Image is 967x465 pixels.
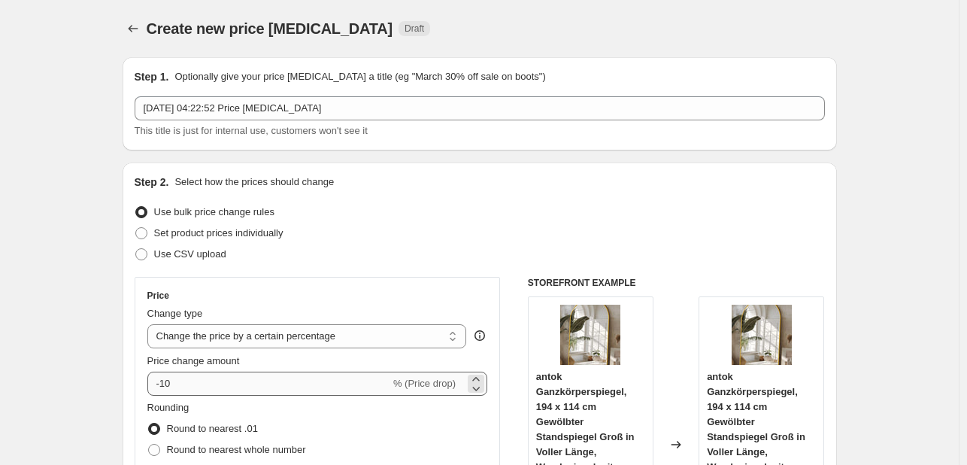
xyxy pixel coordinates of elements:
input: -15 [147,372,390,396]
span: % (Price drop) [393,378,456,389]
span: Use bulk price change rules [154,206,274,217]
span: Use CSV upload [154,248,226,260]
span: Draft [405,23,424,35]
span: Round to nearest whole number [167,444,306,455]
h2: Step 2. [135,175,169,190]
p: Select how the prices should change [174,175,334,190]
h6: STOREFRONT EXAMPLE [528,277,825,289]
span: Price change amount [147,355,240,366]
span: Round to nearest .01 [167,423,258,434]
img: 717hJCQALwL_80x.jpg [732,305,792,365]
span: Rounding [147,402,189,413]
img: 717hJCQALwL_80x.jpg [560,305,620,365]
span: Change type [147,308,203,319]
input: 30% off holiday sale [135,96,825,120]
div: help [472,328,487,343]
h2: Step 1. [135,69,169,84]
p: Optionally give your price [MEDICAL_DATA] a title (eg "March 30% off sale on boots") [174,69,545,84]
span: Create new price [MEDICAL_DATA] [147,20,393,37]
span: Set product prices individually [154,227,283,239]
span: This title is just for internal use, customers won't see it [135,125,368,136]
h3: Price [147,290,169,302]
button: Price change jobs [123,18,144,39]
